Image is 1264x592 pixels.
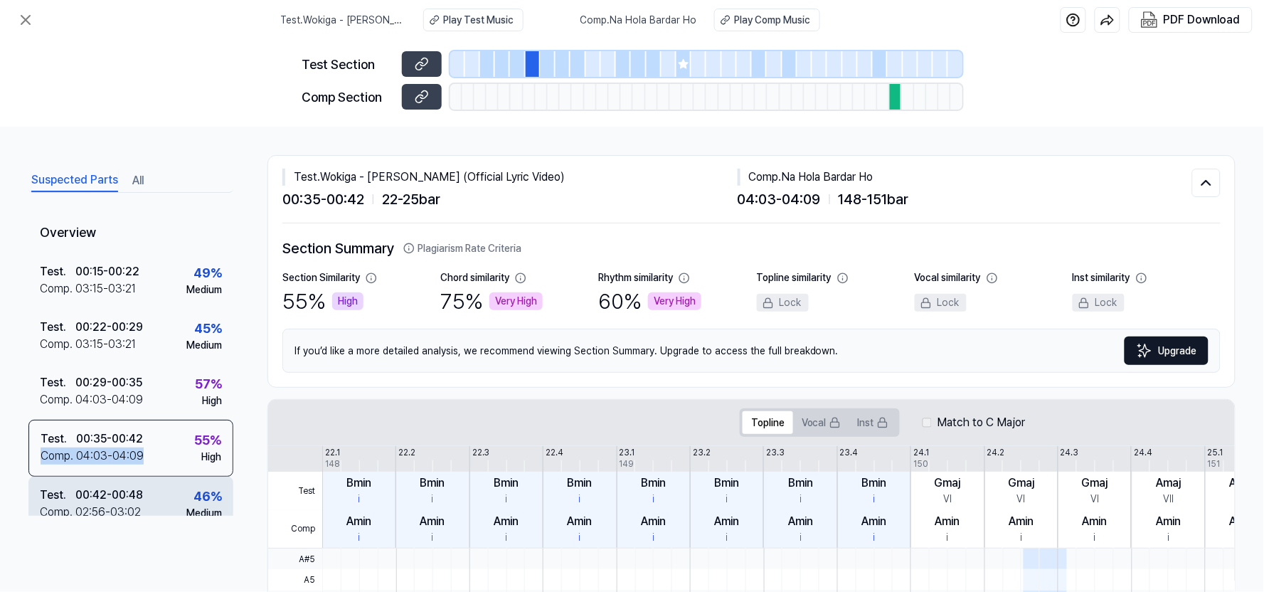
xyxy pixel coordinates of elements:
[75,319,143,336] div: 00:22 - 00:29
[568,475,593,492] div: Bmin
[75,263,139,280] div: 00:15 - 00:22
[76,448,144,465] div: 04:03 - 04:09
[873,530,876,545] div: i
[800,530,802,545] div: i
[568,513,593,530] div: Amin
[788,475,813,492] div: Bmin
[1168,530,1170,545] div: i
[652,530,654,545] div: i
[403,241,521,256] button: Plagiarism Rate Criteria
[494,475,519,492] div: Bmin
[202,393,222,408] div: High
[793,411,849,434] button: Vocal
[194,430,221,450] div: 55 %
[648,292,701,310] div: Very High
[726,530,728,545] div: i
[1141,11,1158,28] img: PDF Download
[76,430,143,448] div: 00:35 - 00:42
[1009,513,1034,530] div: Amin
[346,513,371,530] div: Amin
[913,458,928,470] div: 150
[935,475,961,492] div: Gmaj
[268,549,322,569] span: A#5
[1125,337,1209,365] a: SparklesUpgrade
[944,492,952,507] div: VI
[840,446,859,459] div: 23.4
[715,513,740,530] div: Amin
[1208,446,1223,459] div: 25.1
[281,13,406,28] span: Test . Wokiga - [PERSON_NAME] (Official Lyric Video)
[440,285,543,317] div: 75 %
[738,169,1193,186] div: Comp . Na Hola Bardar Ho
[757,270,832,285] div: Topline similarity
[440,270,509,285] div: Chord similarity
[489,292,543,310] div: Very High
[432,492,434,507] div: i
[862,475,887,492] div: Bmin
[40,504,75,521] div: Comp .
[282,189,364,210] span: 00:35 - 00:42
[444,13,514,28] div: Play Test Music
[505,530,507,545] div: i
[282,329,1221,373] div: If you’d like a more detailed analysis, we recommend viewing Section Summary. Upgrade to access t...
[1073,270,1130,285] div: Inst similarity
[268,510,322,549] span: Comp
[788,513,813,530] div: Amin
[40,280,75,297] div: Comp .
[420,475,445,492] div: Bmin
[75,487,143,504] div: 00:42 - 00:48
[1157,475,1181,492] div: Amaj
[579,530,581,545] div: i
[598,285,701,317] div: 60 %
[325,446,340,459] div: 22.1
[1125,337,1209,365] button: Upgrade
[282,285,363,317] div: 55 %
[641,513,666,530] div: Amin
[579,492,581,507] div: i
[420,513,445,530] div: Amin
[302,55,393,74] div: Test Section
[382,189,440,210] span: 22 - 25 bar
[1136,342,1153,359] img: Sparkles
[620,458,634,470] div: 149
[693,446,711,459] div: 23.2
[800,492,802,507] div: i
[1164,492,1174,507] div: VII
[1009,475,1035,492] div: Gmaj
[282,270,360,285] div: Section Similarity
[75,391,143,408] div: 04:03 - 04:09
[358,530,360,545] div: i
[432,530,434,545] div: i
[75,280,136,297] div: 03:15 - 03:21
[332,292,363,310] div: High
[738,189,821,210] span: 04:03 - 04:09
[194,319,222,338] div: 45 %
[40,487,75,504] div: Test .
[947,530,949,545] div: i
[715,475,740,492] div: Bmin
[735,13,811,28] div: Play Comp Music
[849,411,897,434] button: Inst
[873,492,876,507] div: i
[1073,294,1125,312] div: Lock
[714,9,820,31] button: Play Comp Music
[302,88,393,107] div: Comp Section
[423,9,524,31] button: Play Test Music
[186,282,222,297] div: Medium
[1091,492,1100,507] div: VI
[75,336,136,353] div: 03:15 - 03:21
[1021,530,1023,545] div: i
[743,411,793,434] button: Topline
[193,263,222,282] div: 49 %
[1061,446,1079,459] div: 24.3
[620,446,635,459] div: 23.1
[40,391,75,408] div: Comp .
[186,338,222,353] div: Medium
[766,446,785,459] div: 23.3
[839,189,909,210] span: 148 - 151 bar
[915,294,967,312] div: Lock
[987,446,1005,459] div: 24.2
[346,475,371,492] div: Bmin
